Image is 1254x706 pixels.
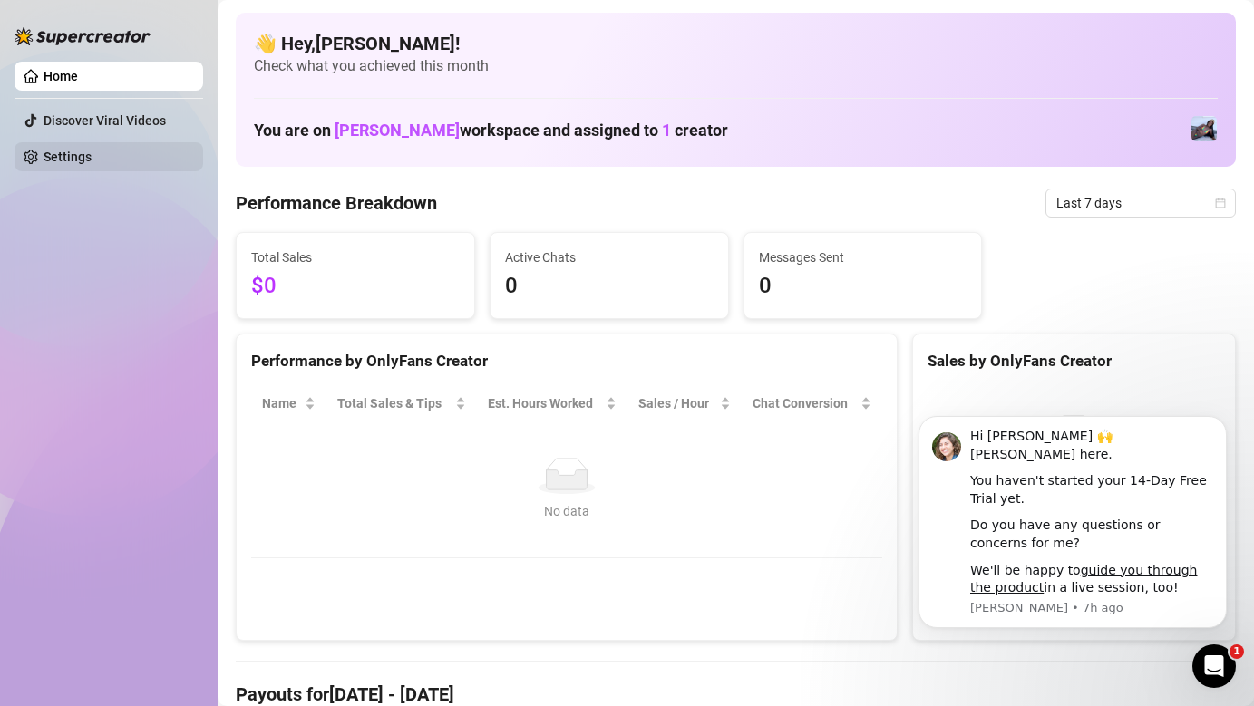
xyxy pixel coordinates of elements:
div: Est. Hours Worked [488,393,603,413]
th: Chat Conversion [742,386,882,421]
div: Sales by OnlyFans Creator [928,349,1220,373]
a: Discover Viral Videos [44,113,166,128]
img: logo-BBDzfeDw.svg [15,27,151,45]
span: [PERSON_NAME] [335,121,460,140]
span: 1 [662,121,671,140]
iframe: Intercom notifications message [891,389,1254,657]
span: Chat Conversion [753,393,857,413]
span: Name [262,393,301,413]
h4: 👋 Hey, [PERSON_NAME] ! [254,31,1218,56]
th: Total Sales & Tips [326,386,476,421]
span: Total Sales & Tips [337,393,451,413]
h4: Performance Breakdown [236,190,437,216]
span: Sales / Hour [638,393,716,413]
div: Performance by OnlyFans Creator [251,349,882,373]
a: Home [44,69,78,83]
th: Sales / Hour [627,386,742,421]
iframe: Intercom live chat [1192,644,1236,688]
span: $0 [251,269,460,304]
span: 1 [1230,644,1244,659]
a: Settings [44,150,92,164]
div: No data [269,501,864,521]
span: 0 [505,269,714,304]
span: Messages Sent [759,247,967,267]
th: Name [251,386,326,421]
h1: You are on workspace and assigned to creator [254,121,728,140]
img: PETITE [1191,116,1217,141]
span: Total Sales [251,247,460,267]
span: Check what you achieved this month [254,56,1218,76]
span: 0 [759,269,967,304]
span: calendar [1215,198,1226,208]
span: Last 7 days [1056,189,1225,217]
span: Active Chats [505,247,714,267]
